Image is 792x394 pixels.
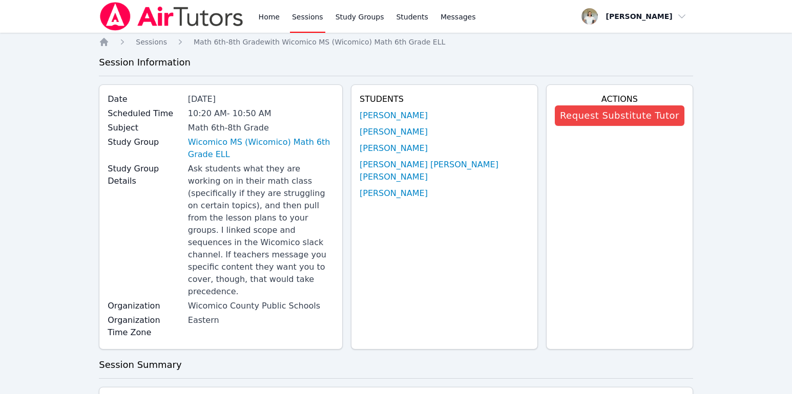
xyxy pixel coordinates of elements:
[99,55,693,70] h3: Session Information
[136,38,167,46] span: Sessions
[360,110,428,122] a: [PERSON_NAME]
[194,38,445,46] span: Math 6th-8th Grade with Wicomico MS (Wicomico) Math 6th Grade ELL
[555,93,684,105] h4: Actions
[99,37,693,47] nav: Breadcrumb
[360,159,529,183] a: [PERSON_NAME] [PERSON_NAME] [PERSON_NAME]
[99,2,244,31] img: Air Tutors
[188,163,334,298] div: Ask students what they are working on in their math class (specifically if they are struggling on...
[188,300,334,312] div: Wicomico County Public Schools
[108,136,182,148] label: Study Group
[136,37,167,47] a: Sessions
[108,300,182,312] label: Organization
[188,107,334,120] div: 10:20 AM - 10:50 AM
[194,37,445,47] a: Math 6th-8th Gradewith Wicomico MS (Wicomico) Math 6th Grade ELL
[108,107,182,120] label: Scheduled Time
[555,105,684,126] button: Request Substitute Tutor
[108,314,182,339] label: Organization Time Zone
[108,163,182,187] label: Study Group Details
[360,93,529,105] h4: Students
[360,187,428,200] a: [PERSON_NAME]
[360,142,428,155] a: [PERSON_NAME]
[108,122,182,134] label: Subject
[188,136,334,161] a: Wicomico MS (Wicomico) Math 6th Grade ELL
[108,93,182,105] label: Date
[188,314,334,326] div: Eastern
[441,12,476,22] span: Messages
[188,122,334,134] div: Math 6th-8th Grade
[188,93,334,105] div: [DATE]
[99,358,693,372] h3: Session Summary
[360,126,428,138] a: [PERSON_NAME]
